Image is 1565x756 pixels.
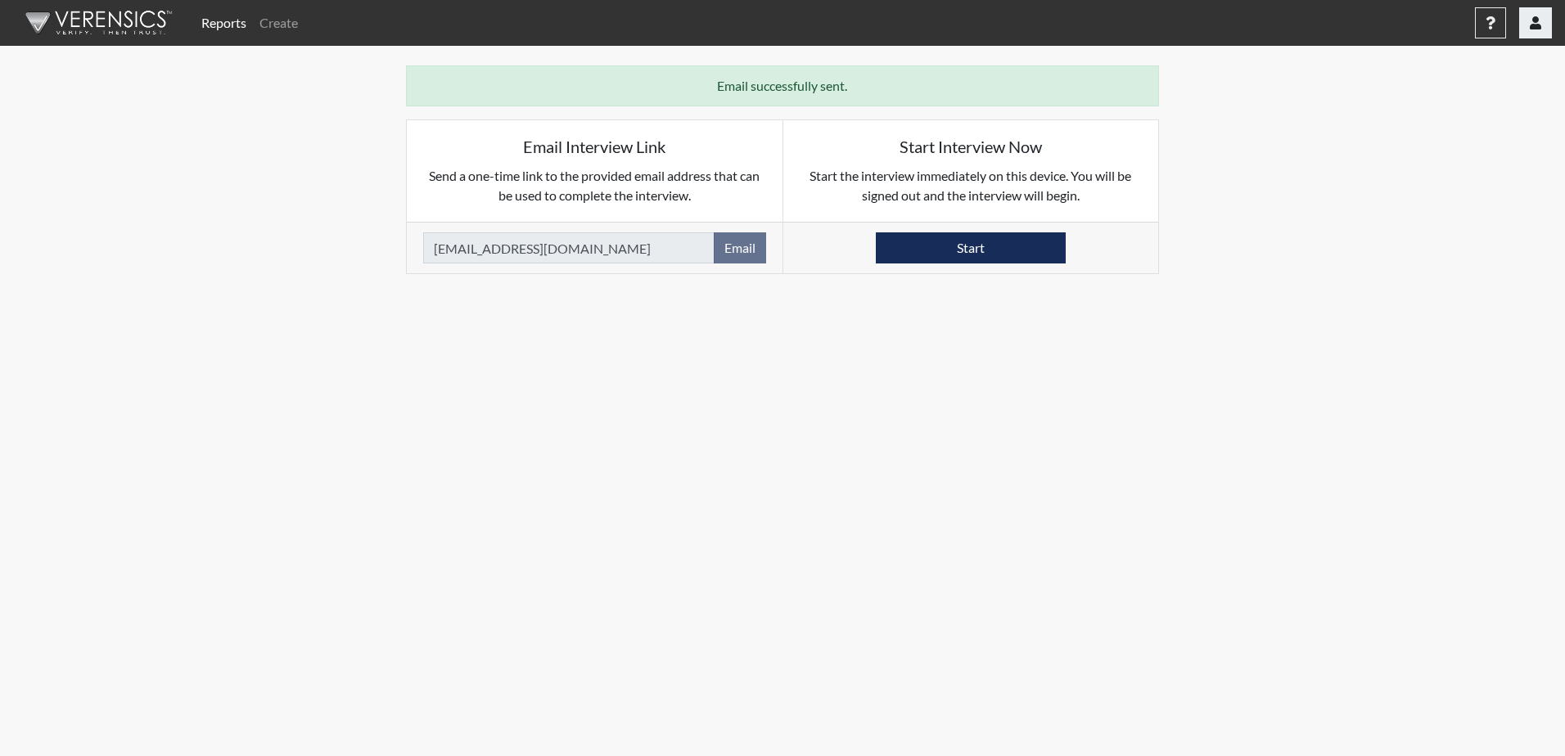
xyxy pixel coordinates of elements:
h5: Start Interview Now [800,137,1143,156]
p: Send a one-time link to the provided email address that can be used to complete the interview. [423,166,766,205]
h5: Email Interview Link [423,137,766,156]
a: Reports [195,7,253,39]
p: Start the interview immediately on this device. You will be signed out and the interview will begin. [800,166,1143,205]
p: Email successfully sent. [423,76,1142,96]
input: Email Address [423,232,715,263]
a: Create [253,7,304,39]
button: Start [876,232,1066,263]
button: Email [714,232,766,263]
